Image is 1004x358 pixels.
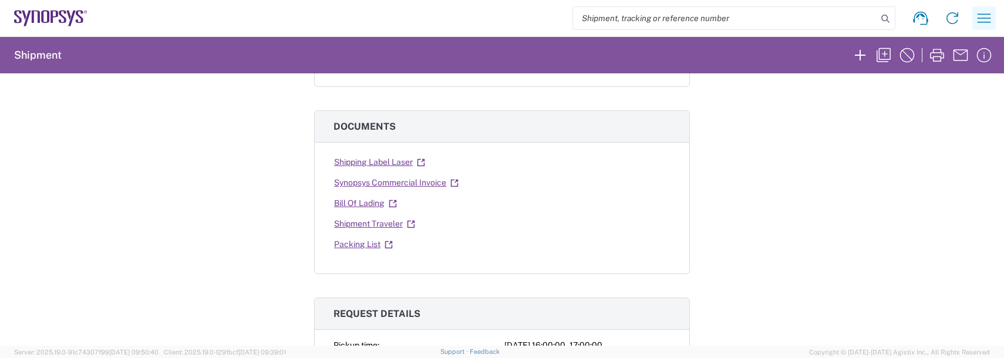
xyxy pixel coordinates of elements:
span: Request details [333,308,420,319]
span: Client: 2025.19.0-129fbcf [164,349,286,356]
h2: Shipment [14,48,62,62]
span: Copyright © [DATE]-[DATE] Agistix Inc., All Rights Reserved [809,347,990,357]
span: [DATE] 09:50:40 [109,349,159,356]
a: Support [440,348,470,355]
a: Bill Of Lading [333,193,397,214]
a: Shipping Label Laser [333,152,426,173]
span: Server: 2025.19.0-91c74307f99 [14,349,159,356]
a: Packing List [333,234,393,255]
div: [DATE] 16:00:00 - 17:00:00 [504,339,671,352]
span: Pickup time: [333,340,379,350]
a: Shipment Traveler [333,214,416,234]
input: Shipment, tracking or reference number [573,7,877,29]
a: Feedback [470,348,500,355]
span: Documents [333,121,396,132]
span: [DATE] 09:39:01 [238,349,286,356]
a: Synopsys Commercial Invoice [333,173,459,193]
